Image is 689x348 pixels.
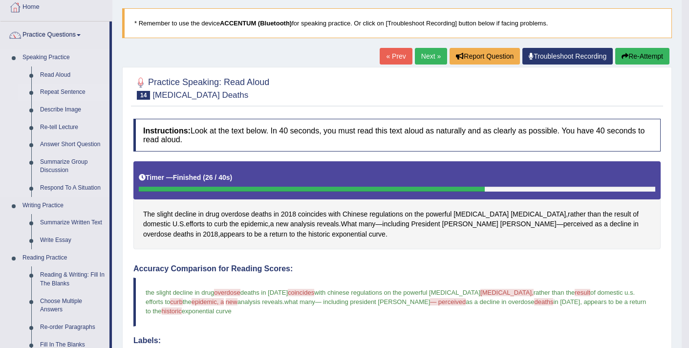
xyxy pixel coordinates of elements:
span: Click to see word definition [369,209,403,219]
a: Writing Practice [18,197,109,215]
span: Click to see word definition [359,219,375,229]
span: Click to see word definition [186,219,205,229]
span: Click to see word definition [143,209,155,219]
span: Click to see word definition [195,229,201,239]
span: Click to see word definition [198,209,204,219]
a: Answer Short Question [36,136,109,153]
span: Click to see word definition [264,229,268,239]
b: Finished [173,174,201,181]
a: Speaking Practice [18,49,109,66]
span: Click to see word definition [221,209,250,219]
span: what many [284,298,315,305]
span: Click to see word definition [276,219,288,229]
span: in [DATE] [553,298,580,305]
span: Click to see word definition [207,219,213,229]
button: Re-Attempt [615,48,669,65]
b: Instructions: [143,127,191,135]
span: the [183,298,192,305]
a: « Prev [380,48,412,65]
span: Click to see word definition [604,219,608,229]
span: Click to see word definition [298,209,326,219]
span: Click to see word definition [411,219,440,229]
button: Report Question [450,48,520,65]
span: Click to see word definition [269,229,287,239]
span: as a decline in overdose [466,298,534,305]
h2: Practice Speaking: Read Aloud [133,75,269,100]
span: Click to see word definition [603,209,612,219]
a: Write Essay [36,232,109,249]
span: Click to see word definition [270,219,274,229]
span: Click to see word definition [426,209,452,219]
span: Click to see word definition [172,219,177,229]
span: Click to see word definition [229,219,238,229]
span: Click to see word definition [332,229,367,239]
span: . [282,298,284,305]
span: Click to see word definition [317,219,339,229]
span: overdose [214,289,240,296]
span: Click to see word definition [369,229,386,239]
span: Click to see word definition [173,229,194,239]
span: 14 [137,91,150,100]
h4: Look at the text below. In 40 seconds, you must read this text aloud as naturally and as clearly ... [133,119,661,152]
span: Click to see word definition [442,219,498,229]
span: Click to see word definition [563,219,593,229]
span: Click to see word definition [595,219,602,229]
span: including president [PERSON_NAME] [323,298,430,305]
span: Click to see word definition [241,219,268,229]
span: Click to see word definition [414,209,424,219]
span: Click to see word definition [614,209,631,219]
span: Click to see word definition [274,209,279,219]
span: Click to see word definition [610,219,631,229]
span: Click to see word definition [251,209,272,219]
a: Repeat Sentence [36,84,109,101]
span: the slight decline in drug [146,289,214,296]
span: Click to see word definition [500,219,557,229]
span: Click to see word definition [568,209,586,219]
span: Click to see word definition [157,209,173,219]
a: Summarize Written Text [36,214,109,232]
span: Click to see word definition [203,229,218,239]
a: Re-order Paragraphs [36,319,109,336]
span: Click to see word definition [633,209,639,219]
span: [MEDICAL_DATA], [480,289,534,296]
a: Read Aloud [36,66,109,84]
a: Describe Image [36,101,109,119]
span: Click to see word definition [289,229,295,239]
span: result [575,289,590,296]
span: epidemic, a [192,298,224,305]
a: Practice Questions [0,22,109,46]
span: Click to see word definition [341,219,357,229]
small: [MEDICAL_DATA] Deaths [152,90,248,100]
span: with chinese regulations on the powerful [MEDICAL_DATA] [314,289,480,296]
span: Click to see word definition [328,209,341,219]
span: Click to see word definition [214,219,227,229]
span: Click to see word definition [633,219,639,229]
span: Click to see word definition [220,229,245,239]
span: curb [170,298,182,305]
div: , . . , . — — , . [133,161,661,249]
span: Click to see word definition [179,219,184,229]
a: Reading Practice [18,249,109,267]
b: ( [203,174,205,181]
span: deaths in [DATE] [240,289,288,296]
b: 26 / 40s [205,174,230,181]
span: Click to see word definition [382,219,409,229]
a: Next » [415,48,447,65]
h4: Labels: [133,336,661,345]
span: Click to see word definition [343,209,367,219]
span: Click to see word definition [453,209,509,219]
b: ACCENTUM (Bluetooth) [220,20,292,27]
span: of domestic u.s [590,289,633,296]
blockquote: * Remember to use the device for speaking practice. Or click on [Troubleshoot Recording] button b... [122,8,672,38]
h4: Accuracy Comparison for Reading Scores: [133,264,661,273]
span: Click to see word definition [143,219,171,229]
span: , [580,298,582,305]
span: Click to see word definition [247,229,253,239]
a: Re-tell Lecture [36,119,109,136]
span: Click to see word definition [405,209,413,219]
span: — perceived [430,298,466,305]
a: Choose Multiple Answers [36,293,109,319]
span: Click to see word definition [175,209,196,219]
span: deaths [534,298,553,305]
span: Click to see word definition [281,209,296,219]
